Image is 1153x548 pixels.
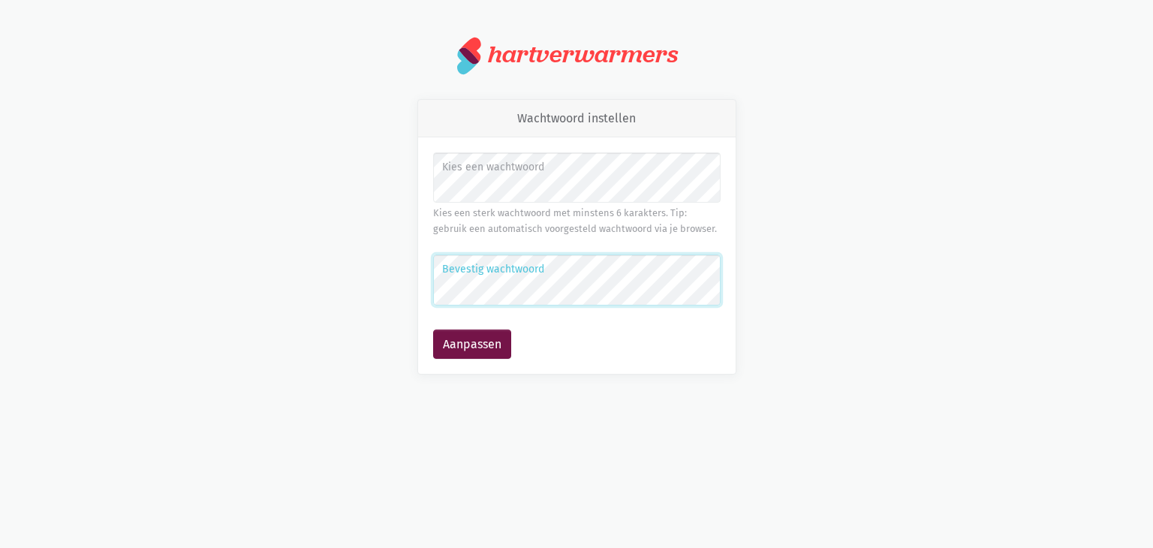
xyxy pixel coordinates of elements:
div: Kies een sterk wachtwoord met minstens 6 karakters. Tip: gebruik een automatisch voorgesteld wach... [433,206,721,236]
img: logo.svg [457,36,482,75]
form: Wachtwoord instellen [433,152,721,359]
a: hartverwarmers [457,36,696,75]
div: hartverwarmers [488,41,678,68]
label: Bevestig wachtwoord [442,261,710,278]
label: Kies een wachtwoord [442,159,710,176]
div: Wachtwoord instellen [418,100,736,138]
button: Aanpassen [433,330,511,360]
